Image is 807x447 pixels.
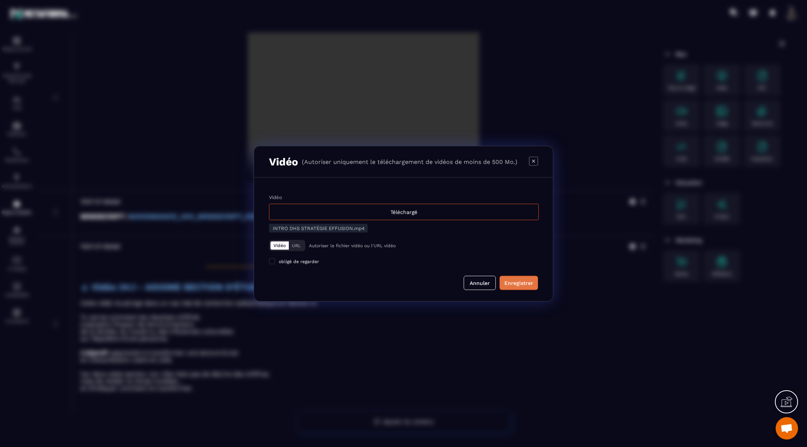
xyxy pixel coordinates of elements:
h3: Vidéo [269,155,298,168]
p: Autoriser le fichier vidéo ou l'URL vidéo [309,243,396,248]
label: Vidéo [269,194,282,200]
div: Téléchargé [269,204,539,220]
div: Enregistrer [504,279,533,286]
span: INTRO DHS STRATÉGIE EFFUSION.mp4 [273,225,365,231]
button: Vidéo [270,241,289,249]
span: obligé de regarder [279,259,319,264]
div: Ouvrir le chat [776,417,798,440]
button: Enregistrer [500,276,538,290]
button: Annuler [464,276,496,290]
button: URL [289,241,304,249]
p: (Autoriser uniquement le téléchargement de vidéos de moins de 500 Mo.) [302,158,517,165]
